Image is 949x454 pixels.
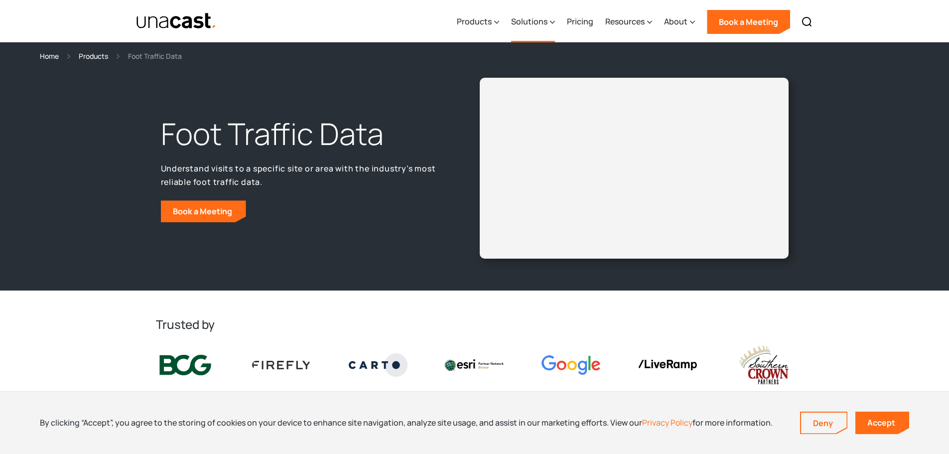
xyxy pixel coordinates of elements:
[605,1,652,42] div: Resources
[136,12,217,30] img: Unacast text logo
[128,50,182,62] div: Foot Traffic Data
[349,353,407,376] img: Carto logo
[136,12,217,30] a: home
[511,15,547,27] div: Solutions
[734,344,793,386] img: southern crown logo
[156,316,794,332] h2: Trusted by
[161,200,246,222] a: Book a Meeting
[161,162,443,188] p: Understand visits to a specific site or area with the industry’s most reliable foot traffic data.
[855,412,909,434] a: Accept
[638,360,697,370] img: liveramp logo
[445,359,504,370] img: Esri logo
[79,50,108,62] a: Products
[252,361,311,369] img: Firefly Advertising logo
[457,15,492,27] div: Products
[488,86,781,251] iframe: Unacast - European Vaccines v2
[40,50,59,62] a: Home
[542,355,600,375] img: Google logo
[707,10,790,34] a: Book a Meeting
[457,1,499,42] div: Products
[511,1,555,42] div: Solutions
[605,15,645,27] div: Resources
[664,1,695,42] div: About
[801,413,847,434] a: Deny
[642,417,692,428] a: Privacy Policy
[156,353,215,378] img: BCG logo
[40,417,773,428] div: By clicking “Accept”, you agree to the storing of cookies on your device to enhance site navigati...
[161,114,443,154] h1: Foot Traffic Data
[664,15,687,27] div: About
[567,1,593,42] a: Pricing
[801,16,813,28] img: Search icon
